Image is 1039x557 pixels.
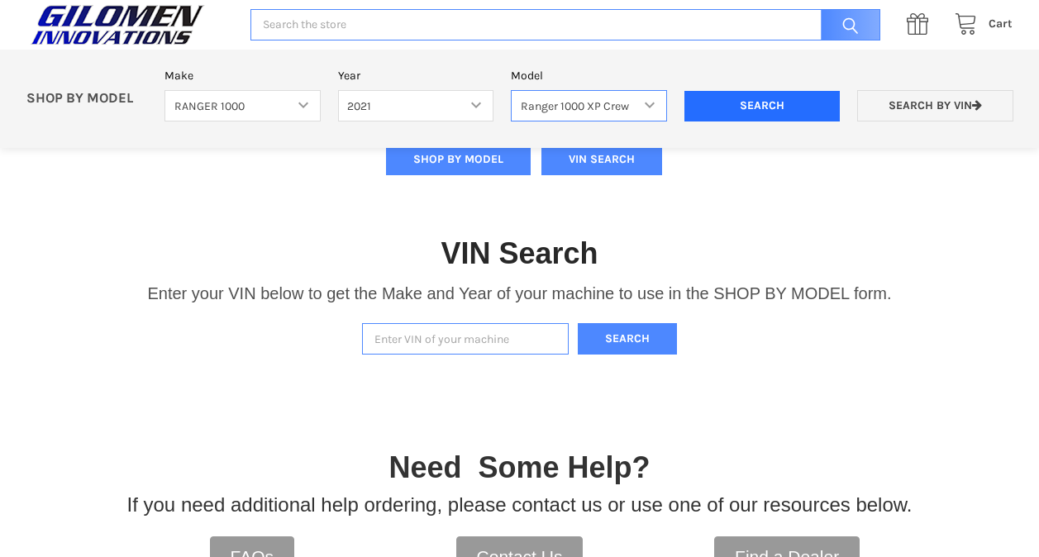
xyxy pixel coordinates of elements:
[250,9,880,41] input: Search the store
[541,144,662,175] button: VIN SEARCH
[147,281,891,306] p: Enter your VIN below to get the Make and Year of your machine to use in the SHOP BY MODEL form.
[362,323,569,355] input: Enter VIN of your machine
[17,90,156,107] p: SHOP BY MODEL
[26,4,208,45] img: GILOMEN INNOVATIONS
[684,91,841,122] input: Search
[946,14,1013,35] a: Cart
[578,323,677,355] button: Search
[164,67,321,84] label: Make
[511,67,667,84] label: Model
[989,17,1013,31] span: Cart
[813,9,880,41] input: Search
[386,144,531,175] button: SHOP BY MODEL
[338,67,494,84] label: Year
[857,90,1013,122] a: Search by VIN
[388,445,650,490] p: Need Some Help?
[127,490,913,520] p: If you need additional help ordering, please contact us or use one of our resources below.
[26,4,233,45] a: GILOMEN INNOVATIONS
[441,235,598,272] h1: VIN Search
